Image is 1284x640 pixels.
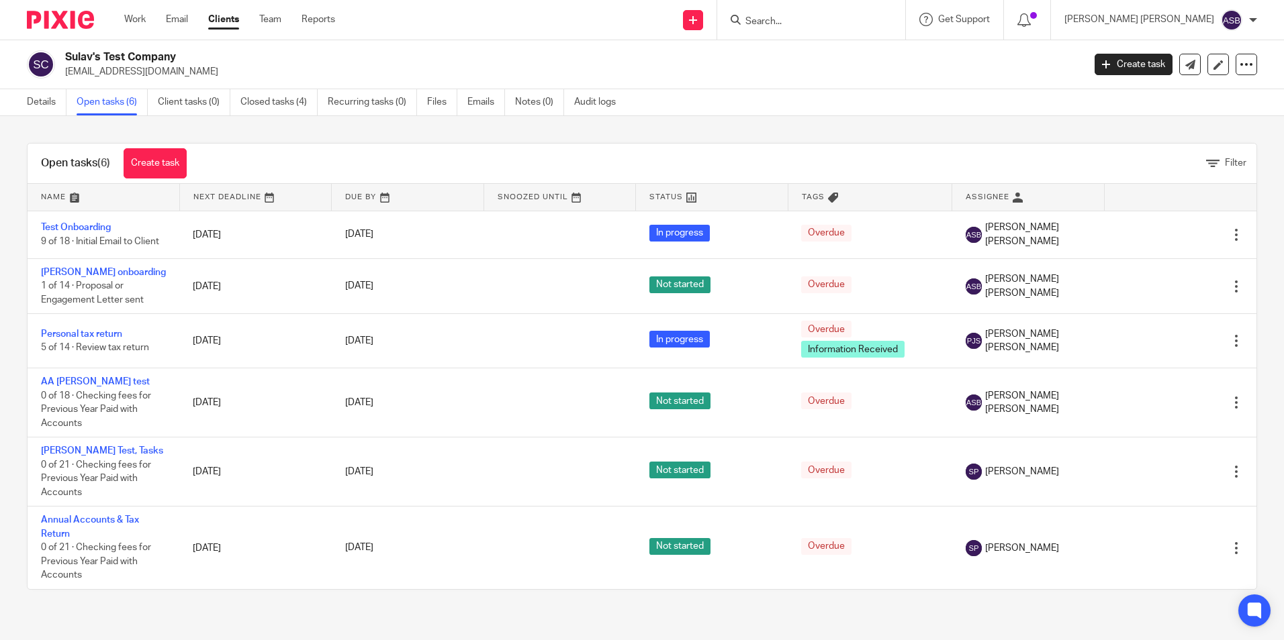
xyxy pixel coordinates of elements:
[41,223,111,232] a: Test Onboarding
[467,89,505,115] a: Emails
[27,89,66,115] a: Details
[345,282,373,291] span: [DATE]
[744,16,865,28] input: Search
[77,89,148,115] a: Open tasks (6)
[938,15,990,24] span: Get Support
[41,282,144,305] span: 1 of 14 · Proposal or Engagement Letter sent
[966,540,982,556] img: svg%3E
[966,227,982,243] img: svg%3E
[97,158,110,168] span: (6)
[179,258,331,313] td: [DATE]
[985,389,1091,417] span: [PERSON_NAME] [PERSON_NAME]
[41,343,149,353] span: 5 of 14 · Review tax return
[41,515,139,538] a: Annual Accounts & Tax Return
[801,538,852,555] span: Overdue
[801,276,852,293] span: Overdue
[27,11,94,29] img: Pixie
[801,321,852,337] span: Overdue
[345,467,373,476] span: [DATE]
[649,331,710,348] span: In progress
[649,462,710,478] span: Not started
[179,314,331,368] td: [DATE]
[966,333,982,349] img: svg%3E
[801,392,852,409] span: Overdue
[345,398,373,407] span: [DATE]
[574,89,626,115] a: Audit logs
[41,268,166,277] a: [PERSON_NAME] onboarding
[27,50,55,78] img: svg%3E
[649,276,710,293] span: Not started
[65,50,872,64] h2: Sulav's Test Company
[649,193,683,201] span: Status
[985,541,1059,555] span: [PERSON_NAME]
[966,394,982,411] img: svg%3E
[41,543,151,580] span: 0 of 21 · Checking fees for Previous Year Paid with Accounts
[345,543,373,553] span: [DATE]
[158,89,230,115] a: Client tasks (0)
[41,460,151,497] span: 0 of 21 · Checking fees for Previous Year Paid with Accounts
[328,89,417,115] a: Recurring tasks (0)
[649,538,710,555] span: Not started
[41,377,150,386] a: AA [PERSON_NAME] test
[966,464,982,480] img: svg%3E
[649,225,710,242] span: In progress
[179,506,331,589] td: [DATE]
[124,13,146,26] a: Work
[179,211,331,258] td: [DATE]
[41,329,122,339] a: Personal tax return
[41,237,159,246] span: 9 of 18 · Initial Email to Client
[41,446,163,456] a: [PERSON_NAME] Test, Tasks
[1095,54,1173,75] a: Create task
[802,193,825,201] span: Tags
[345,230,373,239] span: [DATE]
[427,89,457,115] a: Files
[1225,158,1246,168] span: Filter
[124,148,187,178] a: Create task
[985,465,1059,478] span: [PERSON_NAME]
[801,225,852,242] span: Overdue
[498,193,568,201] span: Snoozed Until
[1221,9,1242,31] img: svg%3E
[41,391,151,428] span: 0 of 18 · Checking fees for Previous Year Paid with Accounts
[801,341,905,358] span: Information Received
[985,327,1091,355] span: [PERSON_NAME] [PERSON_NAME]
[985,272,1091,300] span: [PERSON_NAME] [PERSON_NAME]
[259,13,281,26] a: Team
[985,221,1091,248] span: [PERSON_NAME] [PERSON_NAME]
[649,392,710,409] span: Not started
[166,13,188,26] a: Email
[41,156,110,170] h1: Open tasks
[179,368,331,437] td: [DATE]
[65,65,1074,78] p: [EMAIL_ADDRESS][DOMAIN_NAME]
[179,437,331,506] td: [DATE]
[1064,13,1214,26] p: [PERSON_NAME] [PERSON_NAME]
[208,13,239,26] a: Clients
[302,13,335,26] a: Reports
[801,462,852,478] span: Overdue
[966,278,982,295] img: svg%3E
[240,89,318,115] a: Closed tasks (4)
[345,336,373,345] span: [DATE]
[515,89,564,115] a: Notes (0)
